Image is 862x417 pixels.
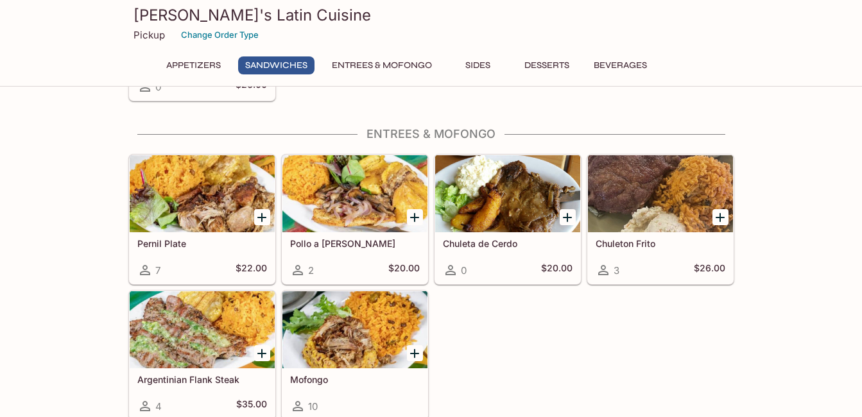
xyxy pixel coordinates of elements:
div: Argentinian Flank Steak [130,291,275,368]
h5: Mofongo [290,374,420,385]
span: 2 [308,264,314,277]
h5: $26.00 [694,262,725,278]
div: Pernil Plate [130,155,275,232]
a: Chuleta de Cerdo0$20.00 [435,155,581,284]
h5: $22.00 [236,262,267,278]
span: 3 [614,264,619,277]
button: Change Order Type [175,25,264,45]
h5: Argentinian Flank Steak [137,374,267,385]
button: Sandwiches [238,56,315,74]
button: Entrees & Mofongo [325,56,439,74]
div: Mofongo [282,291,427,368]
h5: $20.00 [388,262,420,278]
button: Desserts [517,56,576,74]
div: Chuleton Frito [588,155,733,232]
button: Add Chuleton Frito [712,209,728,225]
h5: Chuleton Frito [596,238,725,249]
div: Pollo a la Parilla [282,155,427,232]
button: Add Chuleta de Cerdo [560,209,576,225]
h3: [PERSON_NAME]'s Latin Cuisine [134,5,729,25]
div: Chuleta de Cerdo [435,155,580,232]
h5: Chuleta de Cerdo [443,238,573,249]
button: Sides [449,56,507,74]
h5: $26.00 [236,79,267,94]
span: 10 [308,400,318,413]
button: Beverages [587,56,654,74]
button: Add Pollo a la Parilla [407,209,423,225]
span: 7 [155,264,160,277]
button: Appetizers [159,56,228,74]
h5: Pollo a [PERSON_NAME] [290,238,420,249]
p: Pickup [134,29,165,41]
h5: $20.00 [541,262,573,278]
span: 4 [155,400,162,413]
h5: $35.00 [236,398,267,414]
button: Add Pernil Plate [254,209,270,225]
span: 0 [461,264,467,277]
h5: Pernil Plate [137,238,267,249]
button: Add Argentinian Flank Steak [254,345,270,361]
h4: Entrees & Mofongo [128,127,734,141]
a: Chuleton Frito3$26.00 [587,155,734,284]
a: Pernil Plate7$22.00 [129,155,275,284]
button: Add Mofongo [407,345,423,361]
a: Pollo a [PERSON_NAME]2$20.00 [282,155,428,284]
span: 0 [155,81,161,93]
